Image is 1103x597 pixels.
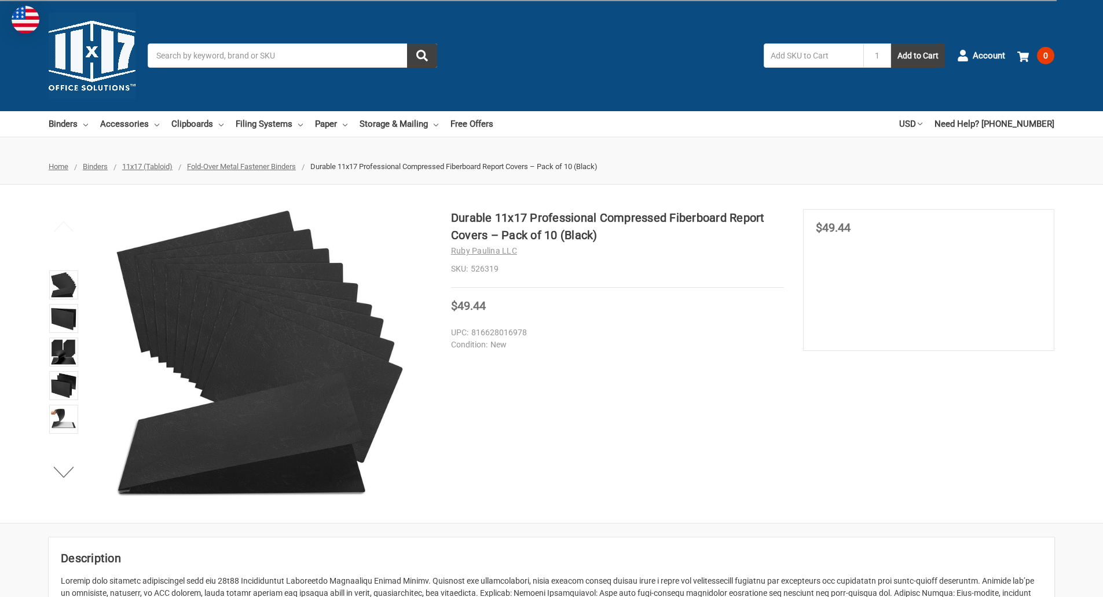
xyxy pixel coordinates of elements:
[46,460,82,484] button: Next
[46,215,82,238] button: Previous
[451,327,468,339] dt: UPC:
[171,111,223,137] a: Clipboards
[764,43,863,68] input: Add SKU to Cart
[51,339,76,365] img: Stack of 11x17 black report covers displayed on a wooden desk in a modern office setting.
[451,339,779,351] dd: New
[51,406,76,432] img: Durable 11x17 Professional Compressed Fiberboard Report Covers – Pack of 10 (Black)
[899,111,922,137] a: USD
[816,221,851,235] span: $49.44
[973,49,1005,63] span: Account
[1017,41,1054,71] a: 0
[451,263,468,275] dt: SKU:
[450,111,493,137] a: Free Offers
[451,299,486,313] span: $49.44
[451,327,779,339] dd: 816628016978
[51,373,76,398] img: Durable 11x17 Professional Compressed Fiberboard Report Covers – Pack of 10 (Black)
[957,41,1005,71] a: Account
[891,43,945,68] button: Add to Cart
[12,6,39,34] img: duty and tax information for United States
[49,12,135,99] img: 11x17.com
[360,111,438,137] a: Storage & Mailing
[115,209,405,499] img: 11" x17" Premium Fiberboard Report Protection | Metal Fastener Securing System | Sophisticated Pa...
[49,162,68,171] a: Home
[148,43,437,68] input: Search by keyword, brand or SKU
[61,550,1042,567] h2: Description
[187,162,296,171] a: Fold-Over Metal Fastener Binders
[49,111,88,137] a: Binders
[451,339,488,351] dt: Condition:
[83,162,108,171] a: Binders
[451,263,784,275] dd: 526319
[100,111,159,137] a: Accessories
[451,209,784,244] h1: Durable 11x17 Professional Compressed Fiberboard Report Covers – Pack of 10 (Black)
[935,111,1054,137] a: Need Help? [PHONE_NUMBER]
[310,162,598,171] span: Durable 11x17 Professional Compressed Fiberboard Report Covers – Pack of 10 (Black)
[236,111,303,137] a: Filing Systems
[51,272,76,298] img: 11" x17" Premium Fiberboard Report Protection | Metal Fastener Securing System | Sophisticated Pa...
[122,162,173,171] a: 11x17 (Tabloid)
[451,246,517,255] a: Ruby Paulina LLC
[51,306,76,331] img: Durable 11x17 Professional Compressed Fiberboard Report Covers – Pack of 10 (Black)
[315,111,347,137] a: Paper
[1037,47,1054,64] span: 0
